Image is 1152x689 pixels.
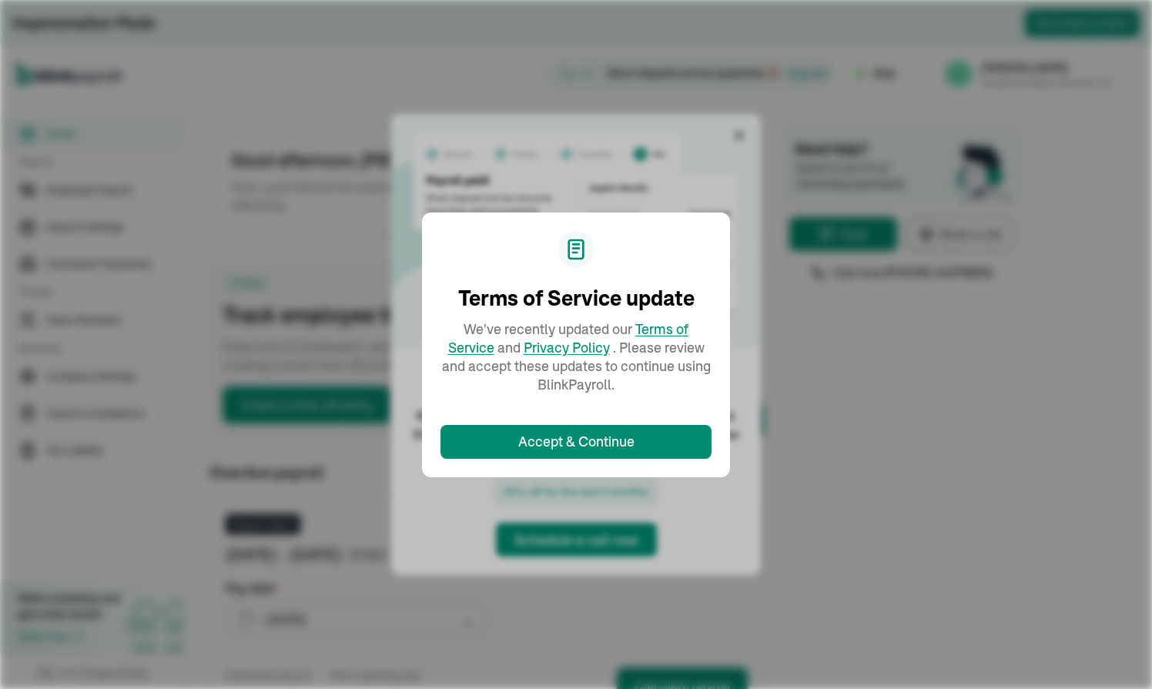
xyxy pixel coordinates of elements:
[448,320,689,356] a: Terms of Service
[518,431,635,452] div: Accept & Continue
[440,320,712,394] p: We've recently updated our and . Please review and accept these updates to continue using BlinkPa...
[524,339,610,356] a: Privacy Policy
[440,425,712,459] button: Accept & Continue
[458,286,695,311] h1: Terms of Service update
